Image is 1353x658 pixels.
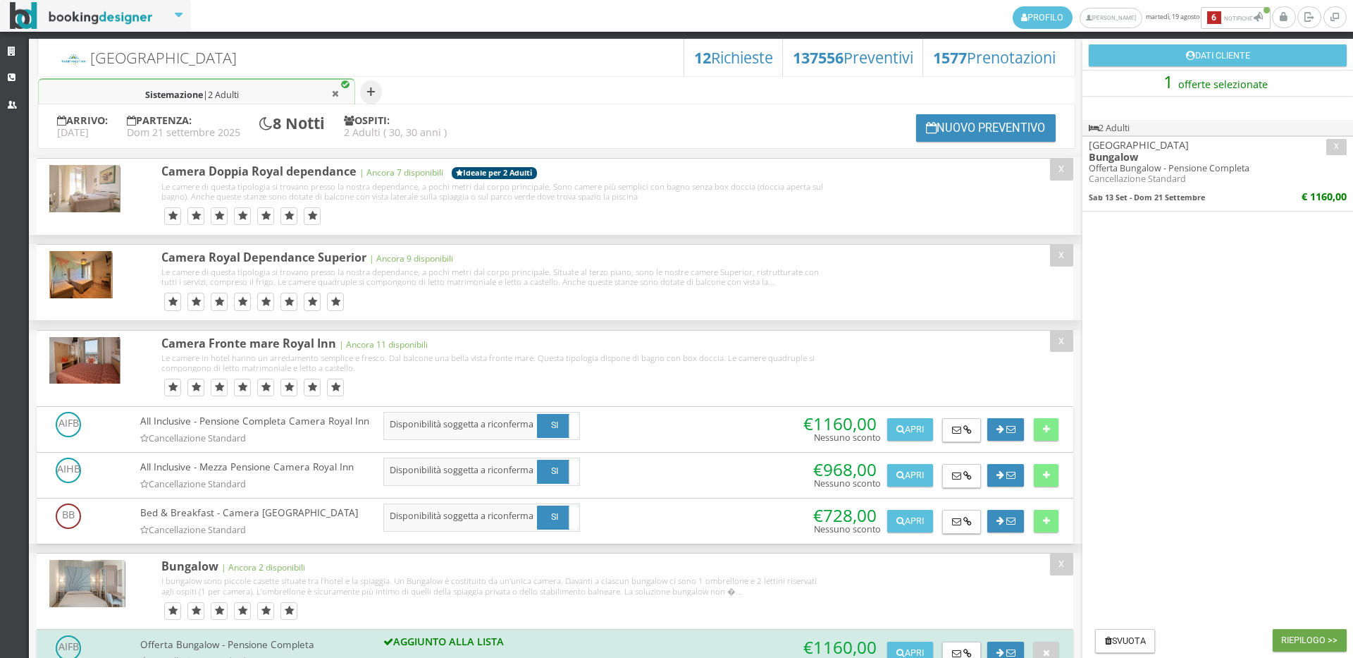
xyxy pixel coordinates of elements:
[1163,70,1173,93] span: 1
[1089,173,1347,184] h5: Cancellazione Standard
[1089,139,1347,151] h4: [GEOGRAPHIC_DATA]
[1273,629,1347,652] button: Riepilogo >>
[1095,629,1155,653] button: Svuota
[1089,44,1347,67] button: Dati Cliente
[1089,163,1347,173] h5: Offerta Bungalow - Pensione Completa
[1326,139,1347,155] button: x
[1201,7,1271,29] button: 6Notifiche
[1080,8,1142,28] a: [PERSON_NAME]
[1013,6,1073,29] a: Profilo
[1089,192,1205,202] b: Sab 13 Set - Dom 21 Settembre
[1207,11,1221,24] b: 6
[10,2,153,30] img: BookingDesigner.com
[1173,73,1272,96] span: offerte selezionate
[1302,190,1347,203] b: € 1160,00
[1089,122,1130,134] span: 2 Adulti
[1089,150,1138,164] b: Bungalow
[1013,6,1272,29] span: martedì, 19 agosto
